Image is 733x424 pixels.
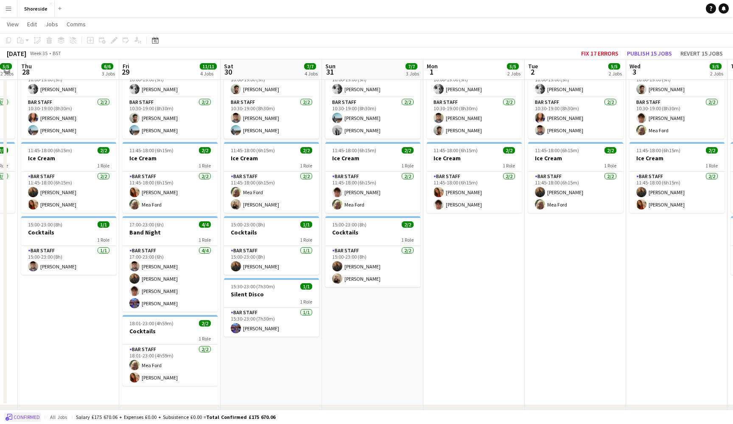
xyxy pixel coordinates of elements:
span: 1 Role [401,162,414,169]
app-card-role: Bar Staff1/115:30-23:00 (7h30m)[PERSON_NAME] [224,308,319,337]
span: 7/7 [304,63,316,70]
span: Week 35 [28,50,49,56]
app-job-card: 10:00-19:00 (9h)3/3Beach Weekday2 RolesBar & Catering (Bar Manager)1/110:00-19:00 (9h)[PERSON_NAM... [325,39,420,139]
span: Thu [21,62,32,70]
app-card-role: Bar Staff2/210:30-19:00 (8h30m)[PERSON_NAME][PERSON_NAME] [21,98,116,139]
span: 1 Role [199,335,211,342]
span: 15:00-23:00 (8h) [231,221,265,228]
div: 11:45-18:00 (6h15m)2/2Ice Cream1 RoleBar Staff2/211:45-18:00 (6h15m)[PERSON_NAME]Mea Ford [325,142,420,213]
div: 10:00-19:00 (9h)3/3Beach Weekday2 RolesBar & Catering (Bar Manager)1/110:00-19:00 (9h)[PERSON_NAM... [427,39,522,139]
span: 15:30-23:00 (7h30m) [231,283,275,290]
h3: Ice Cream [21,154,116,162]
span: 18:01-23:00 (4h59m) [129,320,173,326]
span: 31 [324,67,336,77]
app-card-role: Bar Staff2/210:30-19:00 (8h30m)[PERSON_NAME][PERSON_NAME] [123,98,218,139]
span: 1 [425,67,438,77]
span: Total Confirmed £175 670.06 [206,414,275,420]
button: Revert 15 jobs [677,48,726,59]
button: Confirmed [4,413,41,422]
span: 1 Role [300,162,312,169]
app-card-role: Bar Staff2/211:45-18:00 (6h15m)[PERSON_NAME][PERSON_NAME] [629,172,725,213]
div: 10:00-19:00 (9h)3/3Beach Weekday2 RolesBar & Catering (Bar Manager)1/110:00-19:00 (9h)[PERSON_NAM... [528,39,623,139]
app-card-role: Bar Staff2/210:30-19:00 (8h30m)[PERSON_NAME][PERSON_NAME] [325,98,420,139]
span: 1 Role [97,162,109,169]
a: Jobs [42,19,62,30]
span: 15:00-23:00 (8h) [28,221,62,228]
div: 10:00-19:00 (9h)3/3Beach Weekday2 RolesBar & Catering (Bar Manager)1/110:00-19:00 (9h)[PERSON_NAM... [21,39,116,139]
span: 17:00-23:00 (6h) [129,221,164,228]
div: [DATE] [7,49,26,58]
div: 4 Jobs [305,70,318,77]
span: 11:45-18:00 (6h15m) [231,147,275,153]
span: 2/2 [503,147,515,153]
app-job-card: 11:45-18:00 (6h15m)2/2Ice Cream1 RoleBar Staff2/211:45-18:00 (6h15m)[PERSON_NAME]Mea Ford [528,142,623,213]
span: All jobs [48,414,69,420]
span: 11:45-18:00 (6h15m) [28,147,72,153]
app-card-role: Bar & Catering (Bar Manager)1/110:00-19:00 (9h)[PERSON_NAME] [21,69,116,98]
app-job-card: 11:45-18:00 (6h15m)2/2Ice Cream1 RoleBar Staff2/211:45-18:00 (6h15m)[PERSON_NAME][PERSON_NAME] [629,142,725,213]
app-card-role: Bar & Catering (Bar Manager)1/110:00-19:00 (9h)[PERSON_NAME] [629,69,725,98]
span: 2/2 [199,320,211,326]
app-card-role: Bar & Catering (Bar Manager)1/110:00-19:00 (9h)[PERSON_NAME] [123,69,218,98]
span: 2/2 [706,147,718,153]
span: 11:45-18:00 (6h15m) [129,147,173,153]
app-job-card: 10:00-19:00 (9h)3/3Beach Weekday2 RolesBar & Catering (Bar Manager)1/110:00-19:00 (9h)[PERSON_NAM... [224,39,319,139]
h3: Cocktails [21,229,116,236]
app-job-card: 18:01-23:00 (4h59m)2/2Cocktails1 RoleBar Staff2/218:01-23:00 (4h59m)Mea Ford[PERSON_NAME] [123,315,218,386]
span: 5/5 [507,63,519,70]
div: 2 Jobs [710,70,723,77]
span: Sat [224,62,233,70]
span: 2/2 [402,221,414,228]
app-job-card: 11:45-18:00 (6h15m)2/2Ice Cream1 RoleBar Staff2/211:45-18:00 (6h15m)Mea Ford[PERSON_NAME] [224,142,319,213]
app-job-card: 11:45-18:00 (6h15m)2/2Ice Cream1 RoleBar Staff2/211:45-18:00 (6h15m)[PERSON_NAME][PERSON_NAME] [21,142,116,213]
span: View [7,20,19,28]
app-card-role: Bar & Catering (Bar Manager)1/110:00-19:00 (9h)[PERSON_NAME] [427,69,522,98]
app-card-role: Bar Staff2/211:45-18:00 (6h15m)[PERSON_NAME]Mea Ford [325,172,420,213]
div: 2 Jobs [507,70,520,77]
span: 11:45-18:00 (6h15m) [636,147,680,153]
app-card-role: Bar Staff2/211:45-18:00 (6h15m)[PERSON_NAME][PERSON_NAME] [427,172,522,213]
span: 1 Role [300,298,312,305]
div: 3 Jobs [102,70,115,77]
span: 1 Role [199,237,211,243]
div: 2 Jobs [609,70,622,77]
app-job-card: 10:00-19:00 (9h)3/3Beach Weekday2 RolesBar & Catering (Bar Manager)1/110:00-19:00 (9h)[PERSON_NAM... [629,39,725,139]
span: Jobs [45,20,58,28]
app-card-role: Bar Staff1/115:00-23:00 (8h)[PERSON_NAME] [21,246,116,275]
span: 1 Role [300,237,312,243]
span: 1/1 [300,221,312,228]
span: 1 Role [705,162,718,169]
span: 11/11 [200,63,217,70]
span: 15:00-23:00 (8h) [332,221,366,228]
app-card-role: Bar Staff2/210:30-19:00 (8h30m)[PERSON_NAME][PERSON_NAME] [528,98,623,139]
span: 3 [628,67,641,77]
app-card-role: Bar Staff2/211:45-18:00 (6h15m)[PERSON_NAME]Mea Ford [528,172,623,213]
div: 4 Jobs [200,70,216,77]
div: 10:00-19:00 (9h)3/3Beach Weekday2 RolesBar & Catering (Bar Manager)1/110:00-19:00 (9h)[PERSON_NAM... [123,39,218,139]
app-job-card: 15:30-23:00 (7h30m)1/1Silent Disco1 RoleBar Staff1/115:30-23:00 (7h30m)[PERSON_NAME] [224,278,319,337]
span: 11:45-18:00 (6h15m) [332,147,376,153]
app-card-role: Bar Staff2/211:45-18:00 (6h15m)[PERSON_NAME]Mea Ford [123,172,218,213]
span: 2/2 [199,147,211,153]
div: 11:45-18:00 (6h15m)2/2Ice Cream1 RoleBar Staff2/211:45-18:00 (6h15m)[PERSON_NAME][PERSON_NAME] [427,142,522,213]
span: 11:45-18:00 (6h15m) [535,147,579,153]
app-job-card: 15:00-23:00 (8h)1/1Cocktails1 RoleBar Staff1/115:00-23:00 (8h)[PERSON_NAME] [21,216,116,275]
span: 5/5 [710,63,722,70]
button: Shoreside [17,0,55,17]
span: Confirmed [14,414,40,420]
div: 11:45-18:00 (6h15m)2/2Ice Cream1 RoleBar Staff2/211:45-18:00 (6h15m)[PERSON_NAME]Mea Ford [123,142,218,213]
h3: Ice Cream [123,154,218,162]
button: Fix 17 errors [578,48,622,59]
app-card-role: Bar Staff2/210:30-19:00 (8h30m)[PERSON_NAME]Mea Ford [629,98,725,139]
h3: Cocktails [325,229,420,236]
a: View [3,19,22,30]
app-card-role: Bar Staff2/210:30-19:00 (8h30m)[PERSON_NAME][PERSON_NAME] [427,98,522,139]
div: Salary £175 670.06 + Expenses £0.00 + Subsistence £0.00 = [76,414,275,420]
app-card-role: Bar Staff2/210:30-19:00 (8h30m)[PERSON_NAME][PERSON_NAME] [224,98,319,139]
